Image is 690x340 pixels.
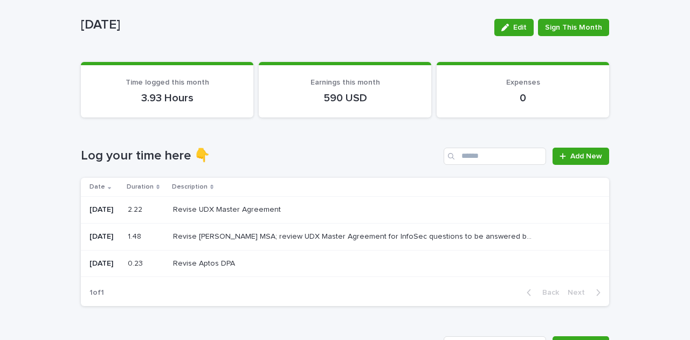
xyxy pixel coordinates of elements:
[94,92,240,105] p: 3.93 Hours
[310,79,380,86] span: Earnings this month
[538,19,609,36] button: Sign This Month
[81,250,609,277] tr: [DATE]0.230.23 Revise Aptos DPARevise Aptos DPA
[81,196,609,223] tr: [DATE]2.222.22 Revise UDX Master AgreementRevise UDX Master Agreement
[173,230,535,241] p: Revise [PERSON_NAME] MSA; review UDX Master Agreement for InfoSec questions to be answered by [PE...
[81,280,113,306] p: 1 of 1
[545,22,602,33] span: Sign This Month
[568,289,591,296] span: Next
[536,289,559,296] span: Back
[494,19,534,36] button: Edit
[563,288,609,297] button: Next
[127,181,154,193] p: Duration
[172,181,208,193] p: Description
[81,17,486,33] p: [DATE]
[89,259,119,268] p: [DATE]
[81,223,609,250] tr: [DATE]1.481.48 Revise [PERSON_NAME] MSA; review UDX Master Agreement for InfoSec questions to be ...
[89,232,119,241] p: [DATE]
[570,152,602,160] span: Add New
[506,79,540,86] span: Expenses
[272,92,418,105] p: 590 USD
[128,203,144,214] p: 2.22
[81,148,439,164] h1: Log your time here 👇
[518,288,563,297] button: Back
[89,205,119,214] p: [DATE]
[513,24,527,31] span: Edit
[450,92,596,105] p: 0
[89,181,105,193] p: Date
[126,79,209,86] span: Time logged this month
[444,148,546,165] input: Search
[128,230,143,241] p: 1.48
[173,203,283,214] p: Revise UDX Master Agreement
[173,257,237,268] p: Revise Aptos DPA
[553,148,609,165] a: Add New
[128,257,145,268] p: 0.23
